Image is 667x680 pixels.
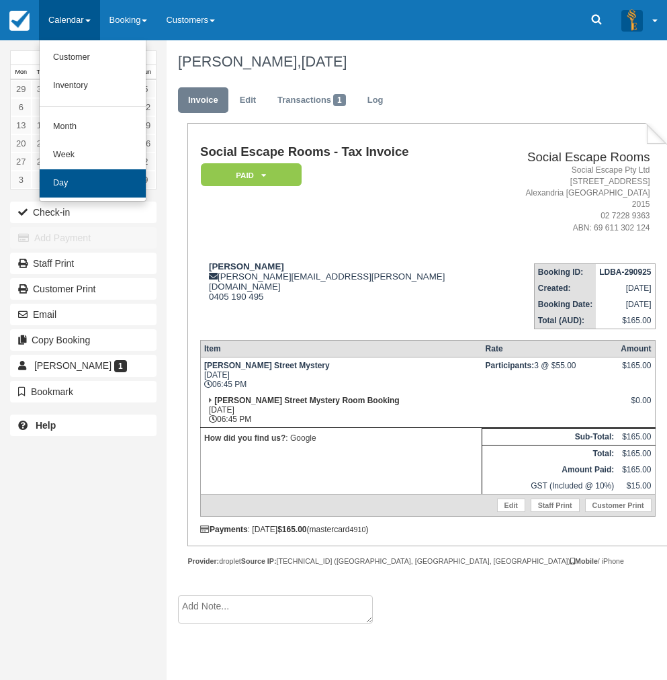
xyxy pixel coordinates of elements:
[350,525,366,534] small: 4910
[277,525,306,534] strong: $165.00
[32,80,52,98] a: 30
[32,98,52,116] a: 7
[617,428,655,445] td: $165.00
[200,340,482,357] th: Item
[599,267,651,277] strong: LDBA-290925
[11,65,32,80] th: Mon
[32,116,52,134] a: 14
[200,525,248,534] strong: Payments
[40,169,146,198] a: Day
[10,278,157,300] a: Customer Print
[241,557,277,565] strong: Source IP:
[534,280,596,296] th: Created:
[10,253,157,274] a: Staff Print
[9,11,30,31] img: checkfront-main-nav-mini-logo.png
[497,499,525,512] a: Edit
[621,396,651,416] div: $0.00
[10,329,157,351] button: Copy Booking
[11,116,32,134] a: 13
[534,263,596,280] th: Booking ID:
[200,261,504,302] div: [PERSON_NAME][EMAIL_ADDRESS][PERSON_NAME][DOMAIN_NAME] 0405 190 495
[34,360,112,371] span: [PERSON_NAME]
[596,296,655,312] td: [DATE]
[333,94,346,106] span: 1
[11,153,32,171] a: 27
[531,499,580,512] a: Staff Print
[509,165,650,234] address: Social Escape Pty Ltd [STREET_ADDRESS] Alexandria [GEOGRAPHIC_DATA] 2015 02 7228 9363 ABN: 69 611...
[617,340,655,357] th: Amount
[32,65,52,80] th: Tue
[617,478,655,495] td: $15.00
[200,357,482,392] td: [DATE] 06:45 PM
[621,9,643,31] img: A3
[301,53,347,70] span: [DATE]
[10,355,157,376] a: [PERSON_NAME] 1
[204,433,285,443] strong: How did you find us?
[10,304,157,325] button: Email
[482,357,618,392] td: 3 @ $55.00
[596,312,655,329] td: $165.00
[201,163,302,187] em: Paid
[585,499,652,512] a: Customer Print
[482,478,618,495] td: GST (Included @ 10%)
[482,445,618,462] th: Total:
[187,557,219,565] strong: Provider:
[534,312,596,329] th: Total (AUD):
[209,261,284,271] strong: [PERSON_NAME]
[32,153,52,171] a: 28
[621,361,651,381] div: $165.00
[204,361,330,370] strong: [PERSON_NAME] Street Mystery
[482,428,618,445] th: Sub-Total:
[617,445,655,462] td: $165.00
[596,280,655,296] td: [DATE]
[200,392,482,428] td: [DATE] 06:45 PM
[357,87,394,114] a: Log
[11,98,32,116] a: 6
[11,171,32,189] a: 3
[178,54,658,70] h1: [PERSON_NAME],
[10,227,157,249] button: Add Payment
[40,44,146,72] a: Customer
[482,340,618,357] th: Rate
[39,40,146,202] ul: Calendar
[32,134,52,153] a: 21
[40,113,146,141] a: Month
[114,360,127,372] span: 1
[32,171,52,189] a: 4
[214,396,399,405] strong: [PERSON_NAME] Street Mystery Room Booking
[482,462,618,478] th: Amount Paid:
[40,72,146,100] a: Inventory
[11,80,32,98] a: 29
[509,151,650,165] h2: Social Escape Rooms
[204,431,478,445] p: : Google
[267,87,356,114] a: Transactions1
[570,557,598,565] strong: Mobile
[230,87,266,114] a: Edit
[10,381,157,402] button: Bookmark
[10,415,157,436] a: Help
[178,87,228,114] a: Invoice
[534,296,596,312] th: Booking Date:
[486,361,535,370] strong: Participants
[200,163,297,187] a: Paid
[617,462,655,478] td: $165.00
[200,525,656,534] div: : [DATE] (mastercard )
[36,420,56,431] b: Help
[200,145,504,159] h1: Social Escape Rooms - Tax Invoice
[11,134,32,153] a: 20
[40,141,146,169] a: Week
[10,202,157,223] button: Check-in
